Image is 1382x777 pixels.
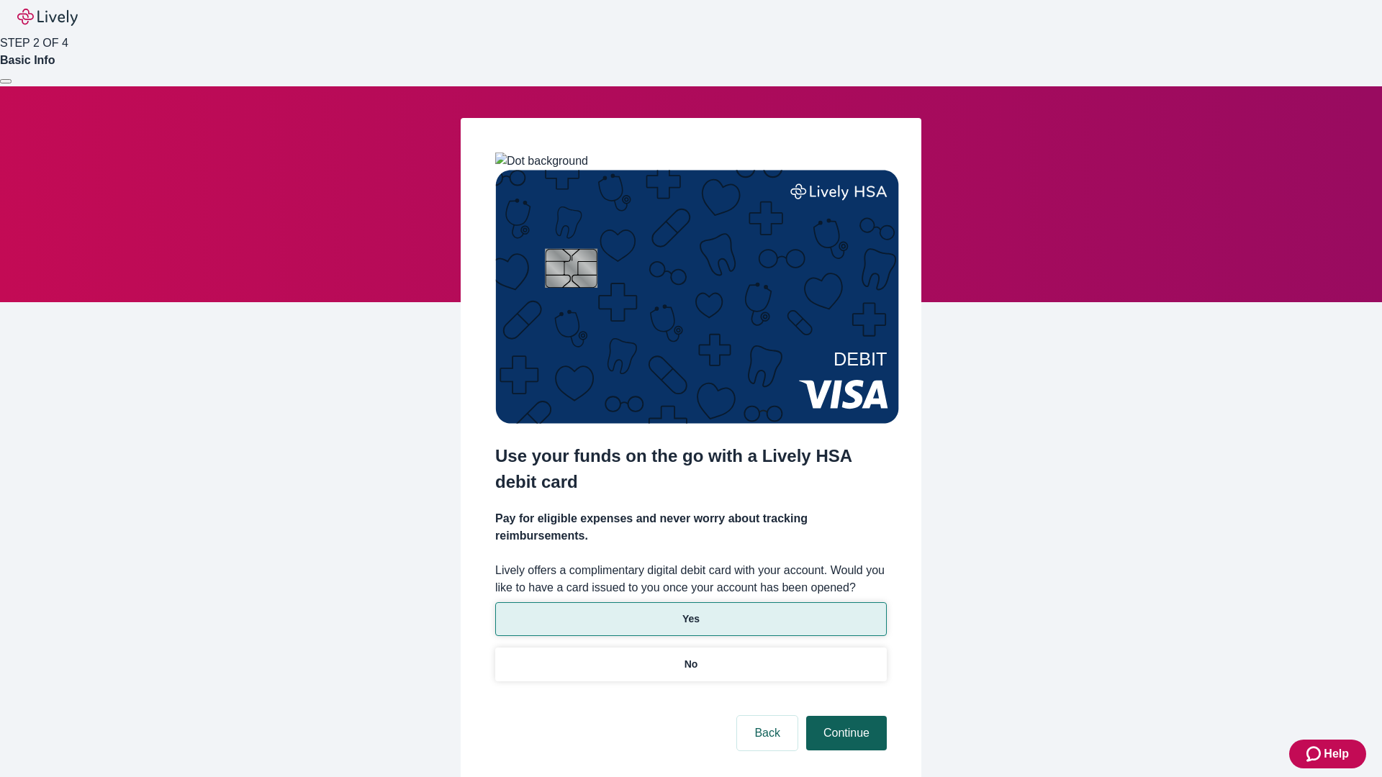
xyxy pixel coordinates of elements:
[1306,745,1324,763] svg: Zendesk support icon
[682,612,700,627] p: Yes
[17,9,78,26] img: Lively
[685,657,698,672] p: No
[495,602,887,636] button: Yes
[495,443,887,495] h2: Use your funds on the go with a Lively HSA debit card
[495,510,887,545] h4: Pay for eligible expenses and never worry about tracking reimbursements.
[1289,740,1366,768] button: Zendesk support iconHelp
[495,170,899,424] img: Debit card
[495,562,887,596] label: Lively offers a complimentary digital debit card with your account. Would you like to have a card...
[1324,745,1349,763] span: Help
[495,153,588,170] img: Dot background
[737,716,798,750] button: Back
[806,716,887,750] button: Continue
[495,647,887,681] button: No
